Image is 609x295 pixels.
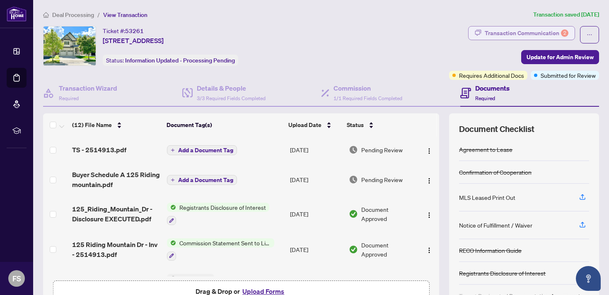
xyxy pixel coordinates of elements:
span: 1/1 Required Fields Completed [333,95,402,101]
img: Status Icon [167,274,176,283]
span: Document Approved [361,205,416,223]
button: Add a Document Tag [167,145,237,156]
span: Requires Additional Docs [459,71,524,80]
td: [DATE] [287,196,346,232]
h4: Commission [333,83,402,93]
span: Deal Processing [52,11,94,19]
div: Ticket #: [103,26,144,36]
button: Add a Document Tag [167,175,237,185]
th: (12) File Name [69,113,163,137]
span: Information Updated - Processing Pending [125,57,235,64]
div: Registrants Disclosure of Interest [459,269,546,278]
span: Submitted for Review [541,71,596,80]
span: Pending Review [361,145,403,154]
span: (12) File Name [72,120,112,130]
button: Logo [423,173,436,186]
li: / [97,10,100,19]
button: Transaction Communication2 [468,26,575,40]
td: [DATE] [287,232,346,267]
span: Buyer Schedule A 125 Riding mountain.pdf [72,170,160,189]
div: RECO Information Guide [459,246,522,255]
span: [STREET_ADDRESS] [103,36,164,46]
span: Commission Statement Sent to Listing Brokerage [176,238,274,247]
span: 53261 [125,27,144,35]
td: [DATE] [287,137,346,163]
span: 125_Riding_Mountain_Dr -Disclosure EXECUTED.pdf [72,204,160,224]
span: FS [12,273,21,284]
button: Status IconRegistrants Disclosure of Interest [167,203,269,225]
span: Registrants Disclosure of Interest [176,203,269,212]
h4: Documents [475,83,510,93]
button: Logo [423,207,436,221]
button: Add a Document Tag [167,145,237,155]
td: [DATE] [287,163,346,196]
span: Document Checklist [459,123,534,135]
span: Document Approved [361,240,416,259]
div: Notice of Fulfillment / Waiver [459,221,532,230]
div: Transaction Communication [485,26,568,40]
th: Document Tag(s) [163,113,285,137]
button: Open asap [576,266,601,291]
img: Document Status [349,245,358,254]
span: Update for Admin Review [527,50,594,64]
span: plus [171,178,175,182]
img: Logo [426,148,433,154]
span: Upload Date [288,120,321,130]
h4: Details & People [197,83,266,93]
img: logo [7,6,27,22]
span: View Transaction [103,11,147,19]
span: Required [475,95,495,101]
div: MLS Leased Print Out [459,193,515,202]
div: Agreement to Lease [459,145,512,154]
img: Logo [426,247,433,254]
th: Status [343,113,416,137]
article: Transaction saved [DATE] [533,10,599,19]
span: plus [171,148,175,152]
img: Document Status [349,209,358,218]
div: Status: [103,55,238,66]
img: Logo [426,177,433,184]
h4: Transaction Wizard [59,83,117,93]
span: Add a Document Tag [178,147,233,153]
th: Upload Date [285,113,343,137]
span: 125 Riding Mountain Dr - Inv - 2514913.pdf [72,240,160,259]
img: Logo [426,212,433,218]
span: Status [347,120,364,130]
button: Logo [423,243,436,256]
span: Add a Document Tag [178,177,233,183]
button: Logo [423,143,436,156]
span: TS - 2514913.pdf [72,145,126,155]
button: Status IconCommission Statement Sent to Listing Brokerage [167,238,274,261]
span: Pending Review [361,175,403,184]
button: Update for Admin Review [521,50,599,64]
div: Confirmation of Cooperation [459,168,532,177]
img: IMG-N12368356_1.jpg [43,26,96,65]
img: Status Icon [167,238,176,247]
span: Required [59,95,79,101]
button: Add a Document Tag [167,175,237,185]
div: 2 [561,29,568,37]
span: ellipsis [587,32,592,38]
span: home [43,12,49,18]
span: Trade Sheet [176,274,214,283]
img: Document Status [349,175,358,184]
img: Document Status [349,145,358,154]
span: 3/3 Required Fields Completed [197,95,266,101]
img: Status Icon [167,203,176,212]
